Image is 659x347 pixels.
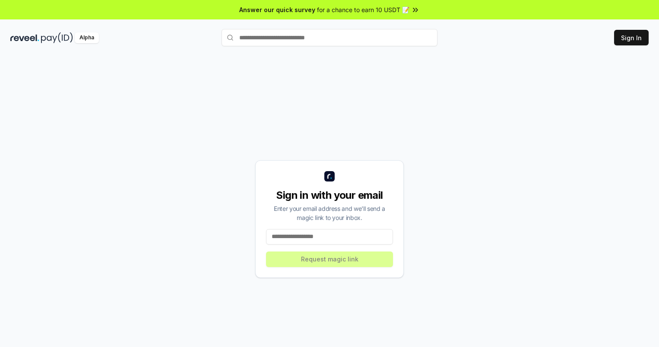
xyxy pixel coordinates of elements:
button: Sign In [614,30,649,45]
span: for a chance to earn 10 USDT 📝 [317,5,409,14]
div: Enter your email address and we’ll send a magic link to your inbox. [266,204,393,222]
div: Alpha [75,32,99,43]
img: reveel_dark [10,32,39,43]
img: pay_id [41,32,73,43]
img: logo_small [324,171,335,181]
span: Answer our quick survey [239,5,315,14]
div: Sign in with your email [266,188,393,202]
